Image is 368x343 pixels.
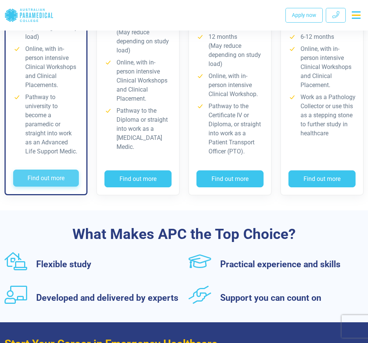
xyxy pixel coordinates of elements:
h3: Flexible study [36,259,179,269]
li: 18 months (May reduce depending on study load) [104,19,172,55]
h3: Practical experience and skills [220,259,363,269]
li: Pathway to the Certificate IV or Diploma, or straight into work as a Patient Transport Officer (P... [196,102,264,156]
li: Work as a Pathology Collector or use this as a stepping stone to further study in healthcare [288,93,356,138]
button: Find out more [196,170,264,188]
h3: Support you can count on [220,292,363,303]
li: Pathway to the Diploma or straight into work as a [MEDICAL_DATA] Medic. [104,106,172,152]
li: Online, with in-person intensive Clinical Workshops and Clinical Placement. [288,44,356,90]
li: Online, with in-person intensive Clinical Workshops and Clinical Placement. [104,58,172,103]
h3: What Makes APC the Top Choice? [5,225,363,243]
li: Online, with in-person intensive Clinical Workshops and Clinical Placements. [13,44,79,90]
li: Pathway to university to become a paramedic or straight into work as an Advanced Life Support Medic. [13,93,79,156]
button: Find out more [13,170,79,187]
button: Find out more [104,170,172,188]
li: Online, with in-person intensive Clinical Workshop. [196,72,264,99]
li: 12 months (May reduce depending on study load) [196,32,264,69]
h3: Developed and delivered by experts [36,292,179,303]
li: 6-12 months [288,32,356,41]
button: Find out more [288,170,356,188]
